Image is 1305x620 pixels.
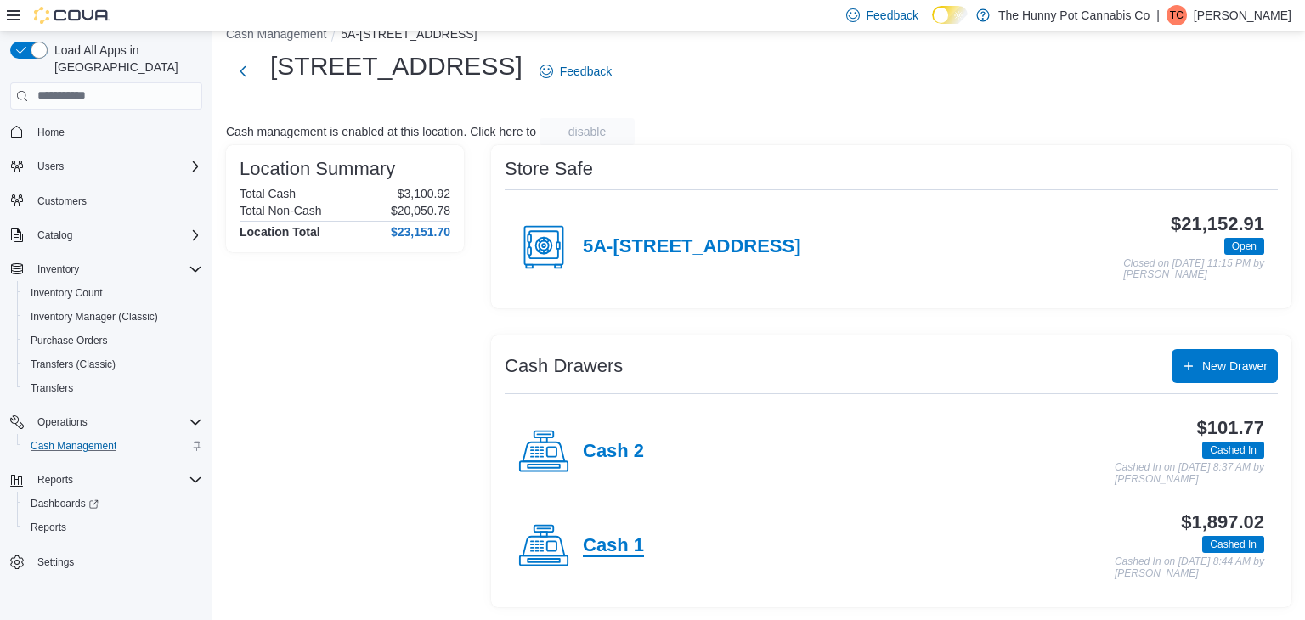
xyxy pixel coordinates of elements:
[240,225,320,239] h4: Location Total
[1224,238,1264,255] span: Open
[583,441,644,463] h4: Cash 2
[31,121,202,143] span: Home
[1171,214,1264,234] h3: $21,152.91
[1123,258,1264,281] p: Closed on [DATE] 11:15 PM by [PERSON_NAME]
[31,190,202,211] span: Customers
[31,122,71,143] a: Home
[24,330,115,351] a: Purchase Orders
[31,412,202,432] span: Operations
[31,259,202,279] span: Inventory
[540,118,635,145] button: disable
[3,550,209,574] button: Settings
[1197,418,1264,438] h3: $101.77
[24,307,202,327] span: Inventory Manager (Classic)
[533,54,619,88] a: Feedback
[998,5,1150,25] p: The Hunny Pot Cannabis Co
[17,352,209,376] button: Transfers (Classic)
[31,552,81,572] a: Settings
[10,113,202,619] nav: Complex example
[568,123,606,140] span: disable
[3,223,209,247] button: Catalog
[240,159,395,179] h3: Location Summary
[226,54,260,88] button: Next
[17,434,209,458] button: Cash Management
[24,493,105,514] a: Dashboards
[341,27,477,41] button: 5A-[STREET_ADDRESS]
[31,551,202,572] span: Settings
[560,63,612,80] span: Feedback
[24,436,123,456] a: Cash Management
[37,555,74,569] span: Settings
[17,376,209,400] button: Transfers
[1167,5,1187,25] div: Tabatha Cruickshank
[24,378,80,398] a: Transfers
[37,228,72,242] span: Catalog
[37,126,65,139] span: Home
[37,160,64,173] span: Users
[226,125,536,138] p: Cash management is enabled at this location. Click here to
[31,334,108,347] span: Purchase Orders
[1210,537,1257,552] span: Cashed In
[17,329,209,352] button: Purchase Orders
[932,6,968,24] input: Dark Mode
[3,410,209,434] button: Operations
[31,225,202,245] span: Catalog
[240,187,296,200] h6: Total Cash
[24,330,202,351] span: Purchase Orders
[31,497,99,510] span: Dashboards
[1172,349,1278,383] button: New Drawer
[24,354,202,375] span: Transfers (Classic)
[31,412,94,432] button: Operations
[31,286,103,300] span: Inventory Count
[3,120,209,144] button: Home
[31,521,66,534] span: Reports
[226,27,326,41] button: Cash Management
[867,7,918,24] span: Feedback
[270,49,523,83] h1: [STREET_ADDRESS]
[17,281,209,305] button: Inventory Count
[24,493,202,514] span: Dashboards
[24,354,122,375] a: Transfers (Classic)
[31,156,202,177] span: Users
[1202,358,1268,375] span: New Drawer
[31,358,116,371] span: Transfers (Classic)
[31,259,86,279] button: Inventory
[391,204,450,217] p: $20,050.78
[1115,556,1264,579] p: Cashed In on [DATE] 8:44 AM by [PERSON_NAME]
[3,257,209,281] button: Inventory
[17,516,209,539] button: Reports
[24,283,110,303] a: Inventory Count
[398,187,450,200] p: $3,100.92
[24,517,202,538] span: Reports
[24,307,165,327] a: Inventory Manager (Classic)
[1232,239,1257,254] span: Open
[31,439,116,453] span: Cash Management
[17,492,209,516] a: Dashboards
[505,159,593,179] h3: Store Safe
[240,204,322,217] h6: Total Non-Cash
[31,156,71,177] button: Users
[37,473,73,487] span: Reports
[37,262,79,276] span: Inventory
[31,310,158,324] span: Inventory Manager (Classic)
[31,470,80,490] button: Reports
[1202,536,1264,553] span: Cashed In
[17,305,209,329] button: Inventory Manager (Classic)
[24,517,73,538] a: Reports
[24,378,202,398] span: Transfers
[505,356,623,376] h3: Cash Drawers
[1202,442,1264,459] span: Cashed In
[932,24,933,25] span: Dark Mode
[31,470,202,490] span: Reports
[34,7,110,24] img: Cova
[1210,442,1257,458] span: Cashed In
[1194,5,1291,25] p: [PERSON_NAME]
[391,225,450,239] h4: $23,151.70
[3,189,209,213] button: Customers
[24,436,202,456] span: Cash Management
[3,155,209,178] button: Users
[31,381,73,395] span: Transfers
[226,25,1291,46] nav: An example of EuiBreadcrumbs
[37,194,87,208] span: Customers
[1156,5,1160,25] p: |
